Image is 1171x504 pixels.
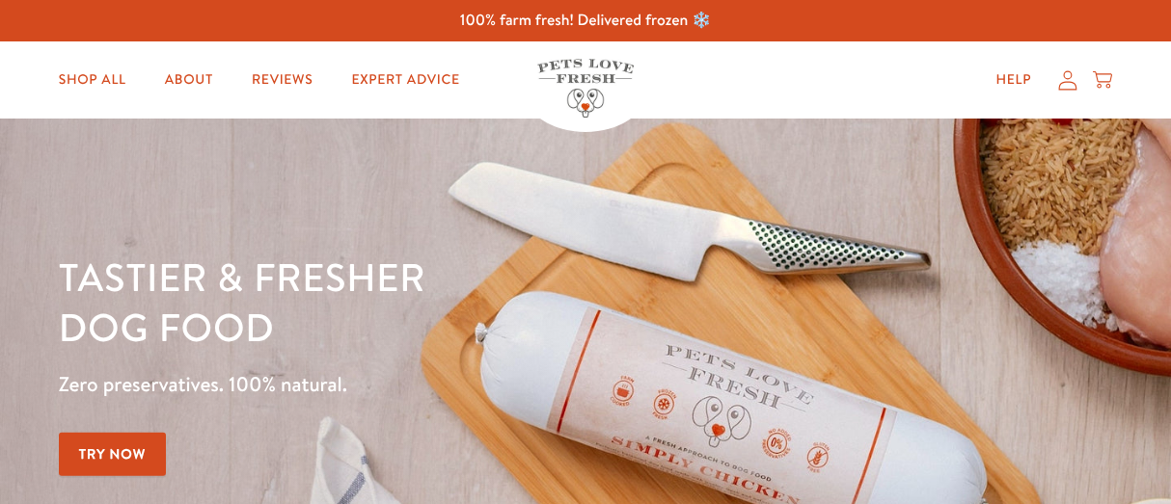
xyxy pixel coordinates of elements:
h1: Tastier & fresher dog food [59,252,761,352]
a: Expert Advice [336,61,475,99]
img: Pets Love Fresh [537,59,634,118]
a: Reviews [236,61,328,99]
a: Help [981,61,1048,99]
a: About [150,61,229,99]
p: Zero preservatives. 100% natural. [59,367,761,402]
a: Try Now [59,433,167,476]
a: Shop All [43,61,142,99]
